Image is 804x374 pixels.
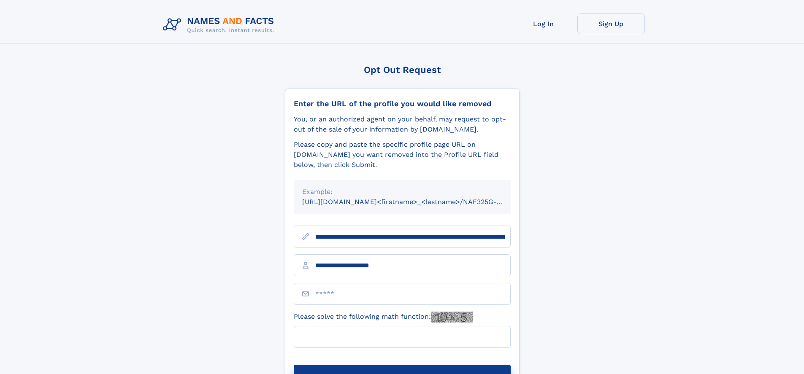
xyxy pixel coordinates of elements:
[510,13,577,34] a: Log In
[294,114,511,135] div: You, or an authorized agent on your behalf, may request to opt-out of the sale of your informatio...
[285,65,520,75] div: Opt Out Request
[294,140,511,170] div: Please copy and paste the specific profile page URL on [DOMAIN_NAME] you want removed into the Pr...
[294,99,511,108] div: Enter the URL of the profile you would like removed
[294,312,473,323] label: Please solve the following math function:
[160,13,281,36] img: Logo Names and Facts
[302,198,527,206] small: [URL][DOMAIN_NAME]<firstname>_<lastname>/NAF325G-xxxxxxxx
[577,13,645,34] a: Sign Up
[302,187,502,197] div: Example:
